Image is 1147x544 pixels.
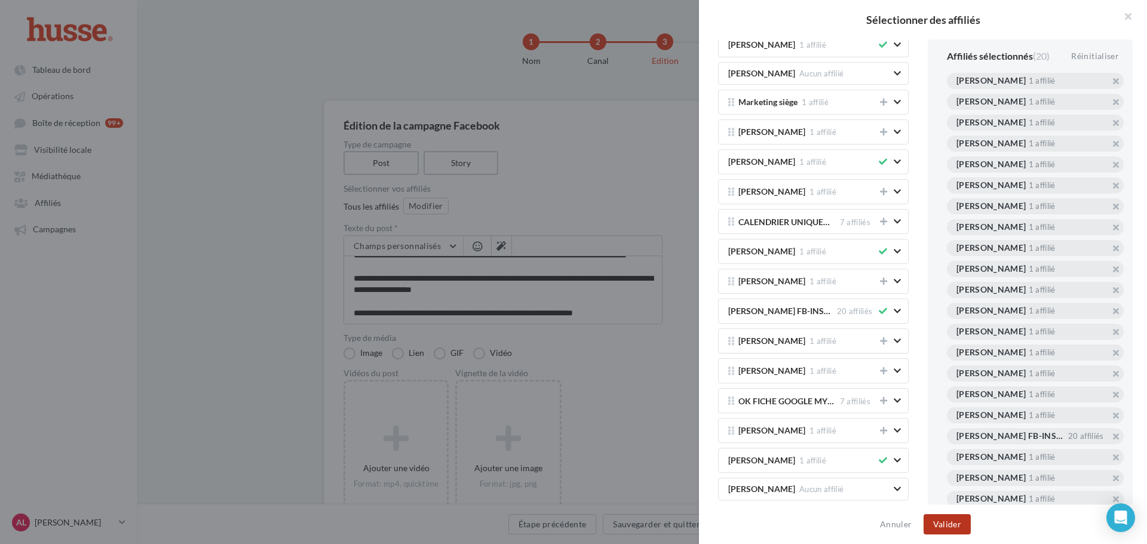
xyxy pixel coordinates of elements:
[1029,411,1056,419] div: 1 affilié
[799,157,826,167] span: 1 affilié
[1029,244,1056,252] div: 1 affilié
[809,276,836,286] span: 1 affilié
[809,426,836,435] span: 1 affilié
[1029,265,1056,273] div: 1 affilié
[956,306,1026,317] div: [PERSON_NAME]
[738,128,805,137] span: [PERSON_NAME]
[728,485,795,494] span: [PERSON_NAME]
[799,69,844,78] span: Aucun affilié
[738,277,805,286] span: [PERSON_NAME]
[728,247,795,256] span: [PERSON_NAME]
[1029,77,1056,85] div: 1 affilié
[1029,370,1056,377] div: 1 affilié
[1029,349,1056,356] div: 1 affilié
[1029,182,1056,189] div: 1 affilié
[1068,432,1104,440] div: 20 affiliés
[809,366,836,376] span: 1 affilié
[809,127,836,137] span: 1 affilié
[738,98,798,107] span: Marketing siège
[956,76,1026,87] div: [PERSON_NAME]
[1029,495,1056,503] div: 1 affilié
[956,181,1026,192] div: [PERSON_NAME]
[956,285,1026,296] div: [PERSON_NAME]
[956,411,1026,422] div: [PERSON_NAME]
[956,494,1026,505] div: [PERSON_NAME]
[809,336,836,346] span: 1 affilié
[1029,202,1056,210] div: 1 affilié
[799,247,826,256] span: 1 affilié
[1029,161,1056,168] div: 1 affilié
[1029,307,1056,315] div: 1 affilié
[738,426,805,435] span: [PERSON_NAME]
[1029,328,1056,336] div: 1 affilié
[947,51,1050,61] div: Affiliés sélectionnés
[738,367,805,376] span: [PERSON_NAME]
[1029,391,1056,398] div: 1 affilié
[956,474,1026,484] div: [PERSON_NAME]
[728,307,833,316] span: [PERSON_NAME] FB-INSTA
[1029,98,1056,106] div: 1 affilié
[956,97,1026,108] div: [PERSON_NAME]
[840,397,870,406] span: 7 affiliés
[956,390,1026,401] div: [PERSON_NAME]
[1029,140,1056,147] div: 1 affilié
[1029,453,1056,461] div: 1 affilié
[1029,223,1056,231] div: 1 affilié
[728,456,795,465] span: [PERSON_NAME]
[956,453,1026,463] div: [PERSON_NAME]
[924,514,971,534] button: Valider
[799,484,844,494] span: Aucun affilié
[837,306,873,316] span: 20 affiliés
[956,139,1026,150] div: [PERSON_NAME]
[718,14,1128,25] h2: Sélectionner des affiliés
[738,397,836,410] span: OK FICHE GOOGLE MY BUSINESS (2 co-gérants)
[875,517,916,531] button: Annuler
[738,218,836,231] span: CALENDRIER UNIQUEMENT JOUR1
[956,327,1026,338] div: [PERSON_NAME]
[799,456,826,465] span: 1 affilié
[738,337,805,346] span: [PERSON_NAME]
[809,187,836,196] span: 1 affilié
[728,158,795,167] span: [PERSON_NAME]
[802,97,829,107] span: 1 affilié
[1066,49,1124,63] div: Réinitialiser
[738,188,805,196] span: [PERSON_NAME]
[1029,474,1056,482] div: 1 affilié
[956,369,1026,380] div: [PERSON_NAME]
[728,41,795,50] span: [PERSON_NAME]
[956,432,1066,442] div: [PERSON_NAME] FB-INSTA
[956,223,1026,233] div: [PERSON_NAME]
[956,348,1026,359] div: [PERSON_NAME]
[840,217,870,227] span: 7 affiliés
[956,265,1026,275] div: [PERSON_NAME]
[956,118,1026,129] div: [PERSON_NAME]
[1029,286,1056,294] div: 1 affilié
[956,244,1026,254] div: [PERSON_NAME]
[799,40,826,50] span: 1 affilié
[1033,50,1050,62] span: (20)
[956,202,1026,213] div: [PERSON_NAME]
[728,69,795,78] span: [PERSON_NAME]
[1029,119,1056,127] div: 1 affilié
[1106,503,1135,532] div: Open Intercom Messenger
[956,160,1026,171] div: [PERSON_NAME]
